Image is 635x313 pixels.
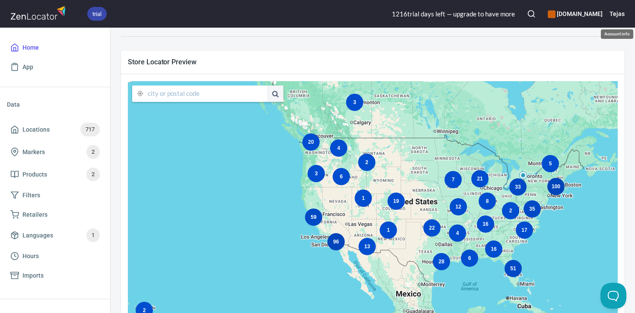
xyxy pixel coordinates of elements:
[86,231,100,240] span: 1
[505,260,522,277] div: 51
[423,219,441,237] div: 22
[87,7,107,21] div: trial
[548,9,603,19] h6: [DOMAIN_NAME]
[485,240,502,258] div: 16
[22,251,39,262] span: Hours
[358,154,375,171] div: 2
[355,190,372,207] div: 1
[516,221,533,239] div: 17
[509,178,527,196] div: 33
[86,147,100,157] span: 2
[542,155,559,172] div: 5
[7,163,103,186] a: Products2
[22,62,33,73] span: App
[22,147,45,158] span: Markers
[7,247,103,266] a: Hours
[444,171,462,188] div: 7
[471,170,489,187] div: 21
[7,224,103,247] a: Languages1
[7,38,103,57] a: Home
[359,238,376,255] div: 13
[392,9,515,19] div: 1216 trial day s left — upgrade to have more
[22,124,50,135] span: Locations
[22,230,53,241] span: Languages
[305,209,322,226] div: 59
[524,200,541,218] div: 35
[346,94,363,111] div: 3
[330,139,347,157] div: 4
[598,83,616,126] iframe: To enrich screen reader interactions, please activate Accessibility in Grammarly extension settings
[522,4,541,23] button: Search
[333,168,350,185] div: 6
[7,118,103,141] a: Locations717
[302,133,320,151] div: 20
[461,250,478,267] div: 6
[548,4,603,23] div: Manage your apps
[308,165,325,182] div: 3
[479,193,496,210] div: 8
[86,170,100,180] span: 2
[22,190,40,201] span: Filters
[128,57,618,66] span: Store Locator Preview
[610,9,625,19] h6: Tejas
[477,215,494,233] div: 16
[380,221,397,239] div: 1
[87,9,107,19] span: trial
[22,42,39,53] span: Home
[502,202,519,219] div: 2
[450,198,467,215] div: 12
[148,85,267,102] input: city or postal code
[7,186,103,205] a: Filters
[7,266,103,285] a: Imports
[387,193,405,210] div: 19
[610,4,625,23] button: Tejas
[7,57,103,77] a: App
[600,283,626,309] iframe: Help Scout Beacon - Open
[80,125,100,135] span: 717
[7,205,103,224] a: Retailers
[22,209,48,220] span: Retailers
[449,224,466,242] div: 4
[22,270,44,281] span: Imports
[22,169,47,180] span: Products
[547,178,565,195] div: 100
[7,94,103,115] li: Data
[433,253,450,270] div: 28
[7,141,103,163] a: Markers2
[327,233,345,250] div: 96
[548,10,556,18] button: color-CE600E
[10,3,68,22] img: zenlocator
